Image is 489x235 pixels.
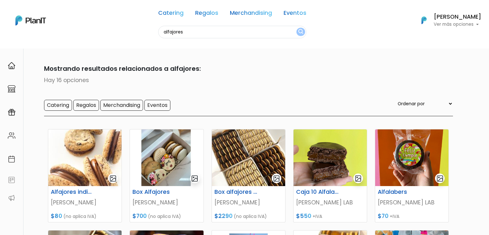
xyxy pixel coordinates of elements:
[8,176,15,184] img: feedback-78b5a0c8f98aac82b08bfc38622c3050aee476f2c9584af64705fc4e61158814.svg
[8,155,15,163] img: calendar-87d922413cdce8b2cf7b7f5f62616a5cf9e4887200fb71536465627b3292af00.svg
[100,100,143,111] input: Merchandising
[8,85,15,93] img: marketplace-4ceaa7011d94191e9ded77b95e3339b90024bf715f7c57f8cf31f2d8c509eaba.svg
[273,175,280,182] img: gallery-light
[8,62,15,70] img: home-e721727adea9d79c4d83392d1f703f7f8bce08238fde08b1acbfd93340b81755.svg
[378,212,388,220] span: $70
[296,198,364,207] p: [PERSON_NAME] LAB
[436,175,444,182] img: gallery-light
[44,100,72,111] input: Catering
[195,10,218,18] a: Regalos
[158,10,184,18] a: Catering
[375,129,448,186] img: thumb_d9431d_8a890ad03e8c4fdbad31edbf8c39354a_mv2.jpg
[36,64,453,73] p: Mostrando resultados relacionados a alfajores:
[294,129,367,186] img: thumb_d9431d_b1ce1e5a7cb5406481617c19321d129e_mv2.jpg
[296,212,311,220] span: $550
[8,132,15,139] img: people-662611757002400ad9ed0e3c099ab2801c6687ba6c219adb57efc949bc21e19d.svg
[8,108,15,116] img: campaigns-02234683943229c281be62815700db0a1741e53638e28bf9629b52c665b00959.svg
[390,213,399,220] span: +IVA
[230,10,272,18] a: Merchandising
[191,175,198,182] img: gallery-light
[212,129,285,186] img: thumb_WhatsApp_Image_2022-09-28_at_09.25.56.jpeg
[378,198,446,207] p: [PERSON_NAME] LAB
[63,213,96,220] span: (no aplica IVA)
[214,198,283,207] p: [PERSON_NAME]
[374,189,425,195] h6: Alfalabers
[312,213,322,220] span: +IVA
[48,129,122,186] img: thumb_WhatsApp_Image_2022-09-28_at_09.23.18.jpeg
[36,76,453,84] p: Hay 16 opciones
[234,213,267,220] span: (no aplica IVA)
[132,212,147,220] span: $700
[130,129,203,186] img: thumb_image__copia___copia___copia___copia___copia___copia___copia___copia___copia_-Photoroom__6_...
[375,129,449,222] a: gallery-light Alfalabers [PERSON_NAME] LAB $70 +IVA
[212,129,285,222] a: gallery-light Box alfajores para compartir [PERSON_NAME] $2290 (no aplica IVA)
[73,100,99,111] input: Regalos
[434,14,481,20] h6: [PERSON_NAME]
[15,15,46,25] img: PlanIt Logo
[148,213,181,220] span: (no aplica IVA)
[158,26,306,38] input: Buscá regalos, desayunos, y más
[293,129,367,222] a: gallery-light Caja 10 Alfalabers [PERSON_NAME] LAB $550 +IVA
[8,194,15,202] img: partners-52edf745621dab592f3b2c58e3bca9d71375a7ef29c3b500c9f145b62cc070d4.svg
[129,189,179,195] h6: Box Alfajores
[417,13,431,27] img: PlanIt Logo
[355,175,362,182] img: gallery-light
[132,198,201,207] p: [PERSON_NAME]
[434,22,481,27] p: Ver más opciones
[48,129,122,222] a: gallery-light Alfajores individuales [PERSON_NAME] $80 (no aplica IVA)
[51,198,119,207] p: [PERSON_NAME]
[130,129,204,222] a: gallery-light Box Alfajores [PERSON_NAME] $700 (no aplica IVA)
[284,10,306,18] a: Eventos
[51,212,62,220] span: $80
[413,12,481,29] button: PlanIt Logo [PERSON_NAME] Ver más opciones
[292,189,343,195] h6: Caja 10 Alfalabers
[47,189,98,195] h6: Alfajores individuales
[214,212,232,220] span: $2290
[144,100,170,111] input: Eventos
[109,175,117,182] img: gallery-light
[298,29,303,35] img: search_button-432b6d5273f82d61273b3651a40e1bd1b912527efae98b1b7a1b2c0702e16a8d.svg
[211,189,261,195] h6: Box alfajores para compartir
